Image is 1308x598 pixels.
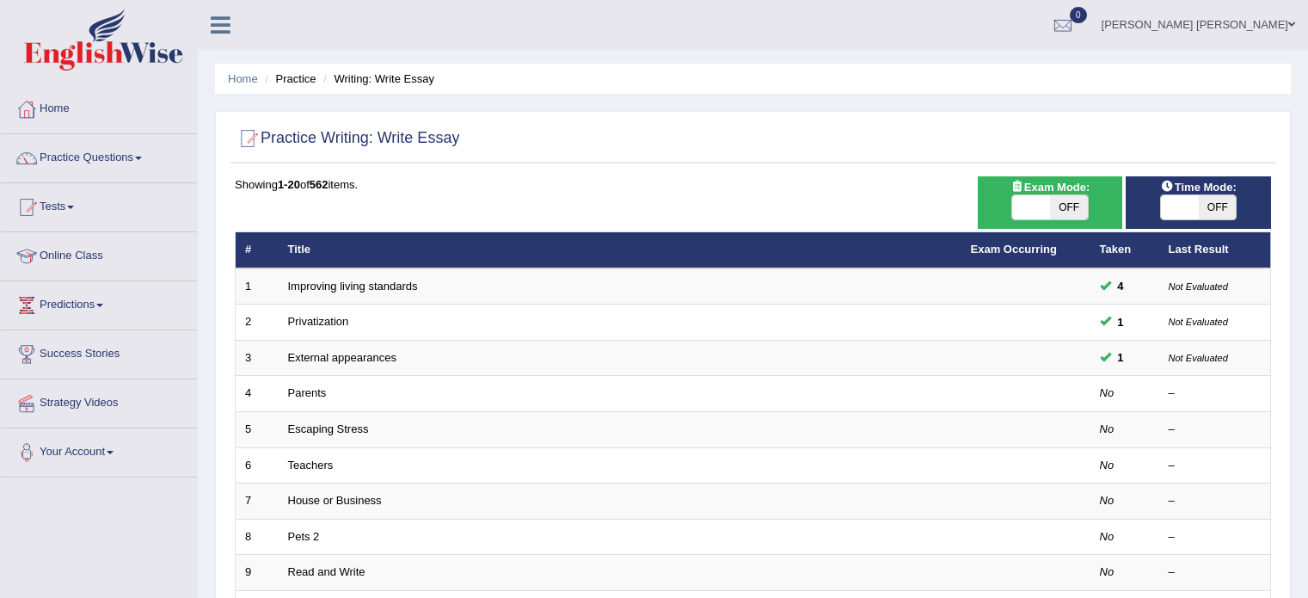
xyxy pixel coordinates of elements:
[288,280,418,293] a: Improving living standards
[278,178,300,191] b: 1-20
[288,315,349,328] a: Privatization
[236,268,279,305] td: 1
[1,379,197,422] a: Strategy Videos
[1,232,197,275] a: Online Class
[236,555,279,591] td: 9
[1169,385,1262,402] div: –
[1070,7,1087,23] span: 0
[1169,493,1262,509] div: –
[1159,232,1271,268] th: Last Result
[1169,422,1262,438] div: –
[1169,317,1228,327] small: Not Evaluated
[1,183,197,226] a: Tests
[236,232,279,268] th: #
[288,386,327,399] a: Parents
[288,459,334,472] a: Teachers
[1154,178,1244,196] span: Time Mode:
[1,330,197,373] a: Success Stories
[1,428,197,472] a: Your Account
[1050,195,1088,219] span: OFF
[1100,422,1115,435] em: No
[1,281,197,324] a: Predictions
[236,305,279,341] td: 2
[310,178,329,191] b: 562
[236,519,279,555] td: 8
[1199,195,1237,219] span: OFF
[1004,178,1096,196] span: Exam Mode:
[228,72,258,85] a: Home
[288,565,365,578] a: Read and Write
[1169,458,1262,474] div: –
[1,134,197,177] a: Practice Questions
[1111,313,1131,331] span: You can still take this question
[1100,494,1115,507] em: No
[1,85,197,128] a: Home
[236,484,279,520] td: 7
[236,447,279,484] td: 6
[288,422,369,435] a: Escaping Stress
[288,494,382,507] a: House or Business
[288,351,396,364] a: External appearances
[235,176,1271,193] div: Showing of items.
[236,412,279,448] td: 5
[261,71,316,87] li: Practice
[1169,564,1262,581] div: –
[319,71,434,87] li: Writing: Write Essay
[1169,281,1228,292] small: Not Evaluated
[235,126,459,151] h2: Practice Writing: Write Essay
[1111,277,1131,295] span: You can still take this question
[971,243,1057,256] a: Exam Occurring
[1169,529,1262,546] div: –
[1100,530,1115,543] em: No
[978,176,1123,229] div: Show exams occurring in exams
[1100,386,1115,399] em: No
[1100,565,1115,578] em: No
[236,340,279,376] td: 3
[279,232,961,268] th: Title
[1111,348,1131,367] span: You can still take this question
[1100,459,1115,472] em: No
[1090,232,1159,268] th: Taken
[1169,353,1228,363] small: Not Evaluated
[288,530,320,543] a: Pets 2
[236,376,279,412] td: 4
